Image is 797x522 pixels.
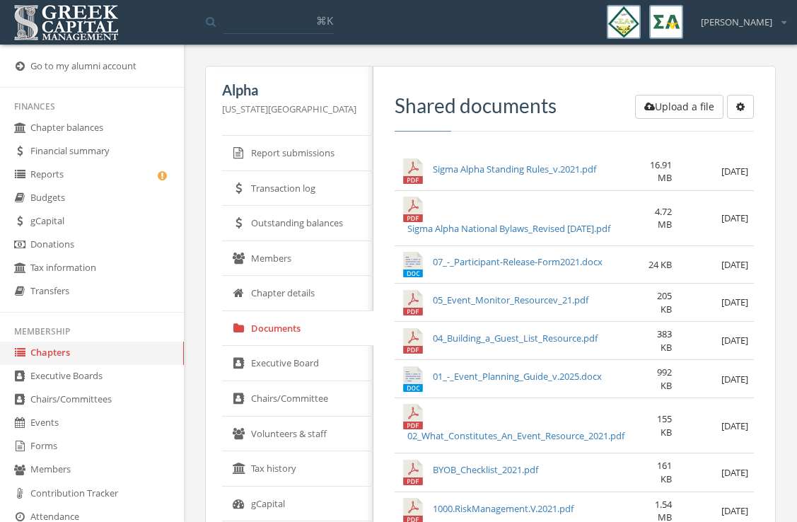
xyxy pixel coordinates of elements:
[721,296,748,308] span: [DATE]
[222,417,373,452] a: Volunteers & staff
[657,459,672,485] span: 161 KB
[222,82,356,98] h5: Alpha
[400,460,426,485] img: BYOB_Checklist_2021.pdf
[433,370,602,383] a: 01_-_Event_Planning_Guide_v.2025.docx
[400,290,426,315] img: 05_Event_Monitor_Resourcev_21.pdf
[400,158,426,184] img: Sigma Alpha Standing Rules_v.2021.pdf
[657,366,672,392] span: 992 KB
[433,332,598,344] a: 04_Building_a_Guest_List_Resource.pdf
[400,366,426,392] img: 01_-_Event_Planning_Guide_v.2025.docx
[222,206,373,241] a: Outstanding balances
[657,327,672,354] span: 383 KB
[701,16,772,29] span: [PERSON_NAME]
[721,373,748,385] span: [DATE]
[648,258,672,271] span: 24 KB
[657,412,672,439] span: 155 KB
[395,95,754,117] h3: Shared documents
[222,101,356,117] p: [US_STATE][GEOGRAPHIC_DATA]
[721,504,748,517] span: [DATE]
[721,211,748,224] span: [DATE]
[407,429,624,442] a: 02_What_Constitutes_An_Event_Resource_2021.pdf
[635,95,723,119] button: Upload a file
[721,419,748,432] span: [DATE]
[222,487,373,522] a: gCapital
[721,258,748,271] span: [DATE]
[222,311,373,347] a: Documents
[400,328,426,354] img: 04_Building_a_Guest_List_Resource.pdf
[222,381,373,417] a: Chairs/Committee
[222,171,373,207] a: Transaction log
[433,502,574,515] a: 1000.RiskManagement.V.2021.pdf
[222,136,373,171] a: Report submissions
[433,255,603,268] a: 07_-_Participant-Release-Form2021.docx
[222,346,373,381] a: Executive Board
[400,252,426,277] img: 07_-_Participant-Release-Form2021.docx
[721,165,748,178] span: [DATE]
[721,466,748,479] span: [DATE]
[650,158,672,185] span: 16.91 MB
[433,463,538,476] a: BYOB_Checklist_2021.pdf
[433,294,588,306] a: 05_Event_Monitor_Resourcev_21.pdf
[400,404,426,429] img: 02_What_Constitutes_An_Event_Resource_2021.pdf
[222,451,373,487] a: Tax history
[407,222,610,235] a: Sigma Alpha National Bylaws_Revised [DATE].pdf
[721,334,748,347] span: [DATE]
[316,13,333,28] span: ⌘K
[657,289,672,315] span: 205 KB
[692,5,786,29] div: [PERSON_NAME]
[655,205,672,231] span: 4.72 MB
[400,197,426,222] img: Sigma Alpha National Bylaws_Revised 9.15.25.pdf
[222,276,373,311] a: Chapter details
[222,241,373,277] a: Members
[433,163,596,175] a: Sigma Alpha Standing Rules_v.2021.pdf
